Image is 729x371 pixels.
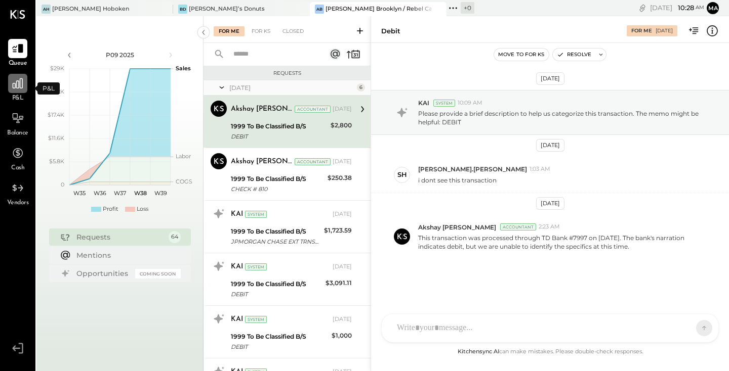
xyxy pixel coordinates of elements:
div: [DATE] [536,197,564,210]
div: [DATE] [650,3,704,13]
div: [DATE] [333,158,352,166]
text: W39 [154,190,167,197]
div: [PERSON_NAME] Brooklyn / Rebel Cafe [326,5,431,13]
div: [DATE] [656,27,673,34]
div: Akshay [PERSON_NAME] [231,104,293,114]
div: For Me [631,27,652,34]
div: [DATE] [536,72,564,85]
a: Queue [1,39,35,68]
div: 1999 To Be Classified B/S [231,226,321,237]
text: W35 [73,190,86,197]
div: Loss [137,205,148,213]
div: KAI [231,314,243,324]
div: System [245,316,267,323]
div: 1999 To Be Classified B/S [231,332,329,342]
div: Accountant [295,106,331,113]
div: 1999 To Be Classified B/S [231,121,328,131]
div: For KS [247,26,275,36]
div: 6 [357,83,365,91]
span: [PERSON_NAME].[PERSON_NAME] [418,165,527,173]
div: + 0 [461,2,474,14]
p: Please provide a brief description to help us categorize this transaction. The memo might be help... [418,109,706,126]
div: Coming Soon [135,269,181,279]
div: Profit [103,205,118,213]
button: Move to for ks [494,49,549,61]
span: KAI [418,99,429,107]
div: Accountant [295,158,331,165]
div: Opportunities [76,268,130,279]
div: $2,800 [331,120,352,130]
div: Requests [76,232,164,242]
div: sh [397,170,407,179]
span: 10 : 28 [674,3,694,13]
div: 1999 To Be Classified B/S [231,279,322,289]
div: $3,091.11 [326,278,352,288]
div: [DATE] [229,83,354,92]
div: 1999 To Be Classified B/S [231,174,325,184]
span: Queue [9,59,27,68]
div: P&L [37,82,60,95]
span: Cash [11,164,24,173]
text: $29K [50,65,64,72]
div: $1,000 [332,331,352,341]
text: W36 [93,190,106,197]
div: AH [42,5,51,14]
p: This transaction was processed through TD Bank #7997 on [DATE]. The bank's narration indicates de... [418,234,706,251]
text: 0 [61,181,64,188]
div: [DATE] [536,139,564,152]
text: W38 [134,190,146,197]
span: 1:03 AM [530,165,550,173]
button: Resolve [553,49,595,61]
a: Vendors [1,178,35,208]
div: DEBIT [231,131,328,142]
div: DEBIT [231,342,329,352]
text: COGS [176,178,192,185]
a: Balance [1,109,35,138]
text: W37 [114,190,126,197]
span: 2:23 AM [539,223,560,231]
div: System [245,263,267,270]
span: P&L [12,94,24,103]
div: [DATE] [333,315,352,323]
div: JPMORGAN CHASE EXT TRNSFR [231,237,321,247]
div: $1,723.59 [324,225,352,236]
span: 10:09 AM [458,99,482,107]
div: [DATE] [333,105,352,113]
div: For Me [214,26,245,36]
div: Mentions [76,250,176,260]
div: KAI [231,262,243,272]
div: copy link [637,3,647,13]
div: Closed [277,26,309,36]
span: Balance [7,129,28,138]
p: i dont see this transaction [418,176,497,184]
div: Debit [381,26,400,36]
div: $250.38 [328,173,352,183]
div: Accountant [500,223,536,230]
text: $5.8K [49,158,64,165]
div: [DATE] [333,263,352,271]
text: $17.4K [48,111,64,118]
text: $11.6K [48,134,64,142]
div: System [433,100,455,107]
div: CHECK # 810 [231,184,325,194]
div: [PERSON_NAME] Hoboken [52,5,129,13]
a: P&L [1,74,35,103]
a: Cash [1,144,35,173]
text: Sales [176,65,191,72]
div: Akshay [PERSON_NAME] [231,157,293,167]
div: 64 [169,231,181,243]
text: $23.2K [47,88,64,95]
text: Labor [176,153,191,160]
span: am [696,4,704,11]
span: Akshay [PERSON_NAME] [418,223,496,231]
div: [DATE] [333,210,352,218]
div: Requests [209,70,366,77]
div: System [245,211,267,218]
span: Vendors [7,199,29,208]
div: AB [315,5,324,14]
div: [PERSON_NAME]’s Donuts [189,5,265,13]
div: KAI [231,209,243,219]
div: P09 2025 [77,51,163,59]
button: ma [707,2,719,14]
div: DEBIT [231,289,322,299]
